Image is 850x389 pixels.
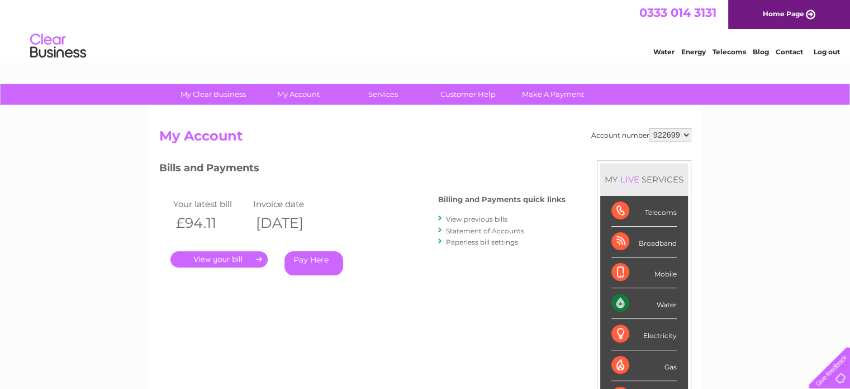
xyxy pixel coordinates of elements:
div: Telecoms [611,196,677,227]
a: My Clear Business [167,84,259,105]
a: View previous bills [446,215,507,223]
div: Account number [591,128,691,142]
a: Paperless bill settings [446,238,518,246]
a: Energy [681,48,706,56]
img: logo.png [30,29,87,63]
h2: My Account [159,128,691,149]
div: MY SERVICES [600,163,688,195]
h4: Billing and Payments quick links [438,195,566,204]
h3: Bills and Payments [159,160,566,180]
a: Water [653,48,675,56]
a: My Account [252,84,344,105]
a: . [170,251,268,268]
a: Telecoms [713,48,746,56]
div: Mobile [611,257,677,288]
a: Log out [813,48,839,56]
div: Gas [611,350,677,381]
td: Your latest bill [170,196,251,212]
a: Services [337,84,429,105]
div: LIVE [618,174,642,185]
a: Statement of Accounts [446,227,524,235]
a: 0333 014 3131 [639,6,716,20]
td: Invoice date [250,196,331,212]
div: Broadband [611,227,677,257]
a: Blog [753,48,769,56]
div: Clear Business is a trading name of Verastar Limited (registered in [GEOGRAPHIC_DATA] No. 3667643... [162,6,690,54]
a: Pay Here [284,251,343,275]
th: [DATE] [250,212,331,235]
div: Electricity [611,319,677,350]
a: Make A Payment [507,84,599,105]
a: Contact [776,48,803,56]
a: Customer Help [422,84,514,105]
div: Water [611,288,677,319]
th: £94.11 [170,212,251,235]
